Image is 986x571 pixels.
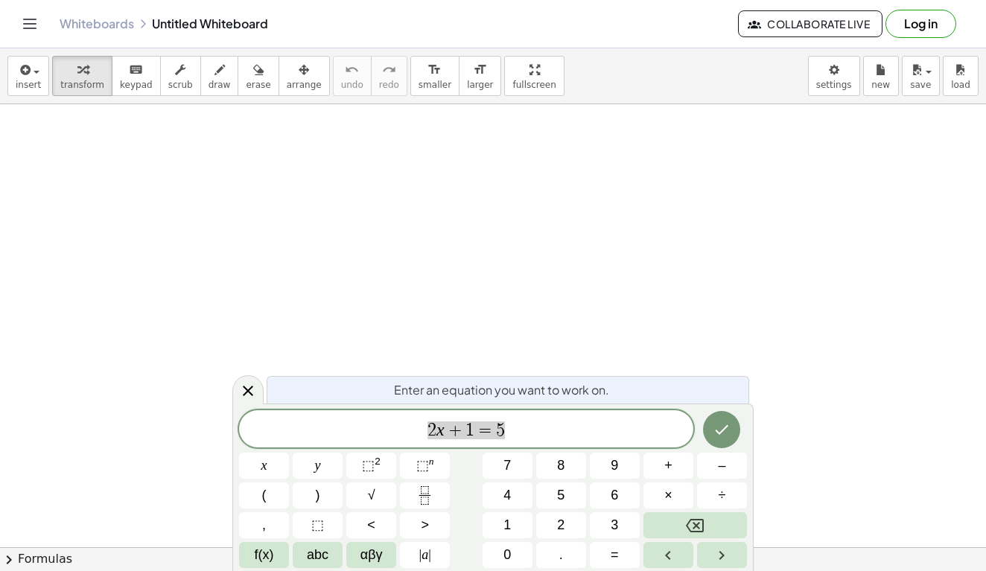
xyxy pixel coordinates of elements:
span: 2 [427,421,436,439]
span: 2 [557,515,564,535]
span: 6 [611,485,618,505]
button: format_sizesmaller [410,56,459,96]
button: redoredo [371,56,407,96]
span: 1 [465,421,474,439]
button: Plus [643,453,693,479]
span: undo [341,80,363,90]
button: draw [200,56,239,96]
sup: 2 [375,456,381,467]
span: 1 [503,515,511,535]
button: Backspace [643,512,747,538]
button: y [293,453,343,479]
button: Squared [346,453,396,479]
button: 2 [536,512,586,538]
button: Equals [590,542,640,568]
span: 3 [611,515,618,535]
button: Minus [697,453,747,479]
button: new [863,56,899,96]
span: = [474,421,496,439]
span: < [367,515,375,535]
button: , [239,512,289,538]
button: Toggle navigation [18,12,42,36]
span: fullscreen [512,80,556,90]
span: 8 [557,456,564,476]
button: erase [238,56,279,96]
span: √ [368,485,375,505]
span: > [421,515,429,535]
button: 9 [590,453,640,479]
span: smaller [419,80,451,90]
button: ) [293,482,343,508]
span: 7 [503,456,511,476]
span: redo [379,80,399,90]
button: format_sizelarger [459,56,501,96]
span: αβγ [360,545,383,565]
span: | [419,547,422,562]
span: – [718,456,725,476]
span: keypad [120,80,153,90]
button: Alphabet [293,542,343,568]
span: , [262,515,266,535]
span: . [559,545,563,565]
i: redo [382,61,396,79]
button: undoundo [333,56,372,96]
span: erase [246,80,270,90]
span: ) [316,485,320,505]
span: larger [467,80,493,90]
button: 1 [483,512,532,538]
span: save [910,80,931,90]
span: 5 [496,421,505,439]
span: a [419,545,431,565]
span: ⬚ [416,458,429,473]
span: new [871,80,890,90]
span: scrub [168,80,193,90]
button: 8 [536,453,586,479]
var: x [436,420,445,439]
button: Square root [346,482,396,508]
span: ⬚ [311,515,324,535]
button: Left arrow [643,542,693,568]
button: Less than [346,512,396,538]
span: f(x) [255,545,274,565]
button: transform [52,56,112,96]
span: Enter an equation you want to work on. [394,381,609,399]
span: settings [816,80,852,90]
span: arrange [287,80,322,90]
span: insert [16,80,41,90]
sup: n [429,456,434,467]
button: save [902,56,940,96]
span: 9 [611,456,618,476]
i: format_size [427,61,442,79]
span: ⬚ [362,458,375,473]
span: ÷ [719,485,726,505]
button: load [943,56,979,96]
span: x [261,456,267,476]
button: Log in [885,10,956,38]
button: 0 [483,542,532,568]
button: Times [643,482,693,508]
button: Greek alphabet [346,542,396,568]
span: = [611,545,619,565]
i: format_size [473,61,487,79]
button: insert [7,56,49,96]
button: Collaborate Live [738,10,882,37]
button: Functions [239,542,289,568]
i: keyboard [129,61,143,79]
button: Right arrow [697,542,747,568]
span: + [664,456,672,476]
span: draw [209,80,231,90]
button: Fraction [400,482,450,508]
button: x [239,453,289,479]
button: keyboardkeypad [112,56,161,96]
button: settings [808,56,860,96]
span: × [664,485,672,505]
button: fullscreen [504,56,564,96]
span: abc [307,545,328,565]
button: 6 [590,482,640,508]
button: scrub [160,56,201,96]
span: 0 [503,545,511,565]
span: 5 [557,485,564,505]
button: 3 [590,512,640,538]
span: load [951,80,970,90]
button: Absolute value [400,542,450,568]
